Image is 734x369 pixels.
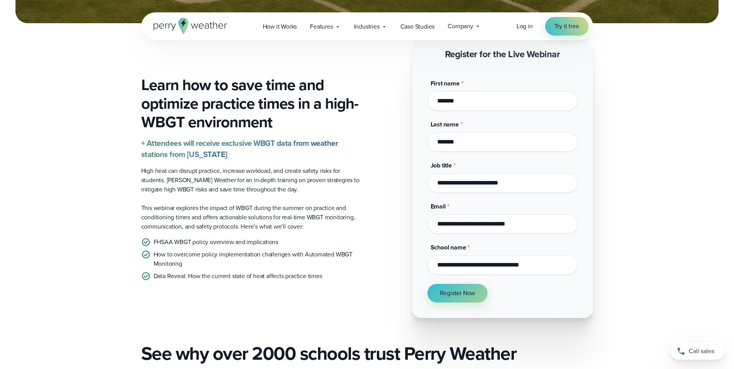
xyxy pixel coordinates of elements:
[431,120,459,129] span: Last name
[141,76,361,132] h3: Learn how to save time and optimize practice times in a high-WBGT environment
[141,203,361,231] p: This webinar explores the impact of WBGT during the summer on practice and conditioning times and...
[554,22,579,31] span: Try it free
[354,22,380,31] span: Industries
[431,202,446,211] span: Email
[671,343,725,360] a: Call sales
[256,19,304,34] a: How it Works
[310,22,333,31] span: Features
[154,250,361,268] p: How to overcome policy implementation challenges with Automated WBGT Monitoring
[394,19,441,34] a: Case Studies
[440,289,476,298] span: Register Now
[154,272,322,281] p: Data Reveal: How the current state of heat affects practice times
[545,17,589,36] a: Try it free
[517,22,533,31] a: Log in
[689,347,714,356] span: Call sales
[141,343,593,364] h2: See why over 2000 schools trust Perry Weather
[431,161,452,170] span: Job title
[154,237,278,247] p: FHSAA WBGT policy overview and implications
[263,22,297,31] span: How it Works
[445,47,560,61] strong: Register for the Live Webinar
[431,79,460,88] span: First name
[141,137,338,160] strong: + Attendees will receive exclusive WBGT data from weather stations from [US_STATE]
[448,22,473,31] span: Company
[141,166,361,194] p: High heat can disrupt practice, increase workload, and create safety risks for students. [PERSON_...
[400,22,435,31] span: Case Studies
[428,284,488,302] button: Register Now
[431,243,466,252] span: School name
